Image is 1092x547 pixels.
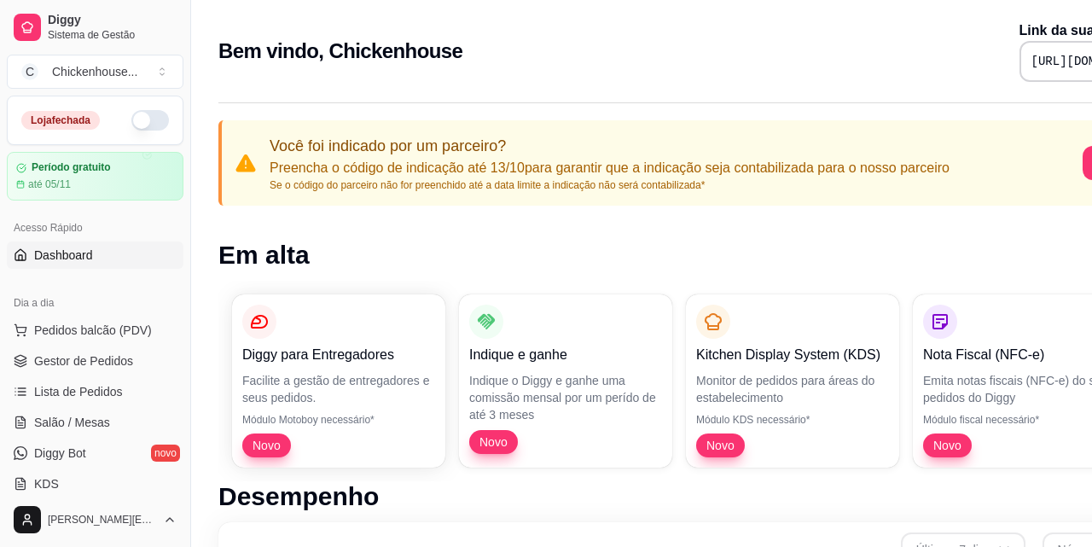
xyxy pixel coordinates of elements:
[7,152,183,201] a: Período gratuitoaté 05/11
[218,38,462,65] h2: Bem vindo, Chickenhouse
[469,345,662,365] p: Indique e ganhe
[34,383,123,400] span: Lista de Pedidos
[34,247,93,264] span: Dashboard
[32,161,111,174] article: Período gratuito
[242,372,435,406] p: Facilite a gestão de entregadores e seus pedidos.
[21,63,38,80] span: C
[242,413,435,427] p: Módulo Motoboy necessário*
[34,414,110,431] span: Salão / Mesas
[473,434,514,451] span: Novo
[52,63,137,80] div: Chickenhouse ...
[469,372,662,423] p: Indique o Diggy e ganhe uma comissão mensal por um perído de até 3 meses
[696,345,889,365] p: Kitchen Display System (KDS)
[34,475,59,492] span: KDS
[7,347,183,375] a: Gestor de Pedidos
[7,439,183,467] a: Diggy Botnovo
[696,372,889,406] p: Monitor de pedidos para áreas do estabelecimento
[459,294,672,468] button: Indique e ganheIndique o Diggy e ganhe uma comissão mensal por um perído de até 3 mesesNovo
[7,241,183,269] a: Dashboard
[242,345,435,365] p: Diggy para Entregadores
[7,317,183,344] button: Pedidos balcão (PDV)
[7,409,183,436] a: Salão / Mesas
[700,437,741,454] span: Novo
[270,178,950,192] p: Se o código do parceiro não for preenchido até a data limite a indicação não será contabilizada*
[7,214,183,241] div: Acesso Rápido
[246,437,288,454] span: Novo
[686,294,899,468] button: Kitchen Display System (KDS)Monitor de pedidos para áreas do estabelecimentoMódulo KDS necessário...
[131,110,169,131] button: Alterar Status
[232,294,445,468] button: Diggy para EntregadoresFacilite a gestão de entregadores e seus pedidos.Módulo Motoboy necessário...
[34,445,86,462] span: Diggy Bot
[48,513,156,527] span: [PERSON_NAME][EMAIL_ADDRESS][DOMAIN_NAME]
[34,352,133,370] span: Gestor de Pedidos
[28,177,71,191] article: até 05/11
[7,499,183,540] button: [PERSON_NAME][EMAIL_ADDRESS][DOMAIN_NAME]
[270,134,950,158] p: Você foi indicado por um parceiro?
[696,413,889,427] p: Módulo KDS necessário*
[270,158,950,178] p: Preencha o código de indicação até 13/10 para garantir que a indicação seja contabilizada para o ...
[926,437,968,454] span: Novo
[48,28,177,42] span: Sistema de Gestão
[7,470,183,498] a: KDS
[48,13,177,28] span: Diggy
[7,289,183,317] div: Dia a dia
[34,322,152,339] span: Pedidos balcão (PDV)
[7,55,183,89] button: Select a team
[7,7,183,48] a: DiggySistema de Gestão
[21,111,100,130] div: Loja fechada
[7,378,183,405] a: Lista de Pedidos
